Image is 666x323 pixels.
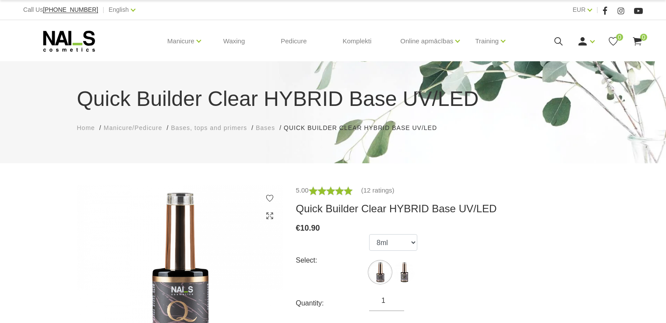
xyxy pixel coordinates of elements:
[640,34,647,41] span: 0
[393,261,415,283] img: ...
[296,186,309,194] span: 5.00
[104,124,162,131] span: Manicure/Pedicure
[573,4,586,15] a: EUR
[296,202,589,215] h3: Quick Builder Clear HYBRID Base UV/LED
[296,296,370,310] div: Quantity:
[23,4,98,15] div: Call Us
[43,7,98,13] a: [PHONE_NUMBER]
[216,20,252,62] a: Waxing
[171,124,247,131] span: Bases, tops and primers
[77,123,95,133] a: Home
[616,34,623,41] span: 0
[104,123,162,133] a: Manicure/Pedicure
[296,253,370,267] div: Select:
[274,20,314,62] a: Pedicure
[296,224,300,232] span: €
[284,123,446,133] li: Quick Builder Clear HYBRID Base UV/LED
[167,24,194,59] a: Manicure
[400,24,453,59] a: Online apmācības
[109,4,129,15] a: English
[361,185,395,196] a: (12 ratings)
[102,4,104,15] span: |
[256,123,275,133] a: Bases
[335,20,378,62] a: Komplekti
[43,6,98,13] span: [PHONE_NUMBER]
[256,124,275,131] span: Bases
[300,224,320,232] span: 10.90
[369,261,391,283] img: ...
[77,83,589,115] h1: Quick Builder Clear HYBRID Base UV/LED
[77,124,95,131] span: Home
[596,4,598,15] span: |
[608,36,619,47] a: 0
[475,24,499,59] a: Training
[171,123,247,133] a: Bases, tops and primers
[632,36,643,47] a: 0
